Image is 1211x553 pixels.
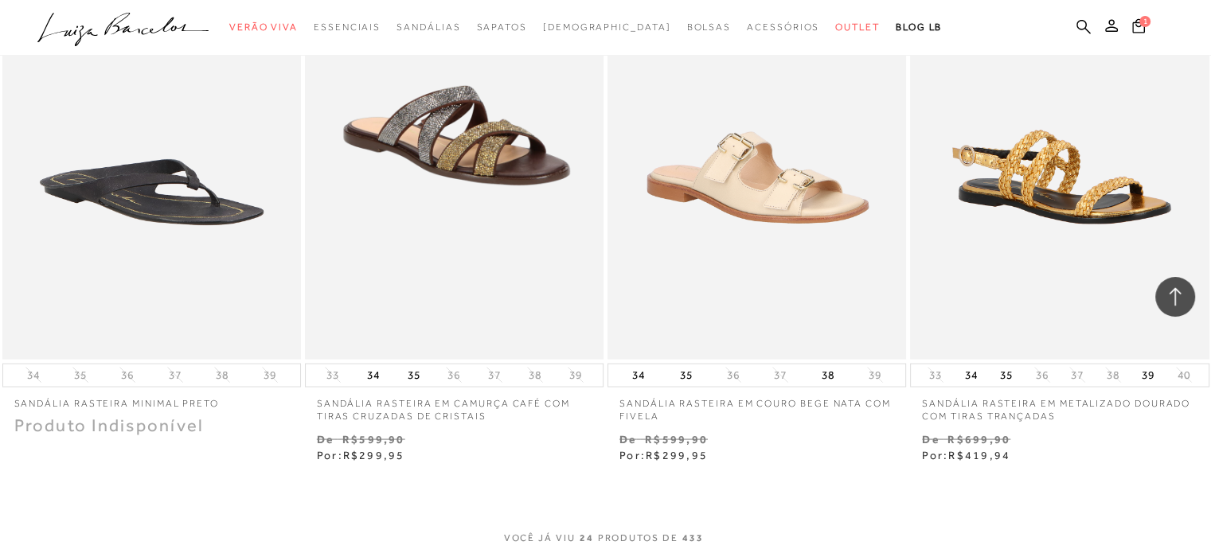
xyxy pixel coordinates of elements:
[1031,368,1053,383] button: 36
[314,13,381,42] a: categoryNavScreenReaderText
[543,13,671,42] a: noSubCategoriesText
[1139,16,1150,27] span: 1
[317,449,405,461] span: Por:
[619,433,636,446] small: De
[817,364,839,387] button: 38
[1137,364,1159,387] button: 39
[22,368,45,383] button: 34
[362,364,385,387] button: 34
[619,449,708,461] span: Por:
[924,368,947,383] button: 33
[1127,18,1150,39] button: 1
[211,368,233,383] button: 38
[645,433,708,446] small: R$599,90
[524,368,546,383] button: 38
[343,449,405,461] span: R$299,95
[769,368,791,383] button: 37
[682,532,704,543] span: 433
[1102,368,1124,383] button: 38
[69,368,92,383] button: 35
[864,368,886,383] button: 39
[686,13,731,42] a: categoryNavScreenReaderText
[229,13,298,42] a: categoryNavScreenReaderText
[922,449,1010,461] span: Por:
[896,13,942,42] a: BLOG LB
[342,433,405,446] small: R$599,90
[747,21,819,33] span: Acessórios
[305,387,604,424] a: SANDÁLIA RASTEIRA EM CAMURÇA CAFÉ COM TIRAS CRUZADAS DE CRISTAIS
[397,21,460,33] span: Sandálias
[314,21,381,33] span: Essenciais
[995,364,1018,387] button: 35
[896,21,942,33] span: BLOG LB
[564,368,587,383] button: 39
[1173,368,1195,383] button: 40
[722,368,744,383] button: 36
[1066,368,1088,383] button: 37
[835,13,880,42] a: categoryNavScreenReaderText
[322,368,344,383] button: 33
[947,433,1010,446] small: R$699,90
[2,387,301,411] a: SANDÁLIA RASTEIRA MINIMAL PRETO
[443,368,465,383] button: 36
[607,387,906,424] a: SANDÁLIA RASTEIRA EM COURO BEGE NATA COM FIVELA
[116,368,139,383] button: 36
[476,13,526,42] a: categoryNavScreenReaderText
[317,433,334,446] small: De
[910,387,1209,424] a: SANDÁLIA RASTEIRA EM METALIZADO DOURADO COM TIRAS TRANÇADAS
[922,433,939,446] small: De
[402,364,424,387] button: 35
[229,21,298,33] span: Verão Viva
[646,449,708,461] span: R$299,95
[747,13,819,42] a: categoryNavScreenReaderText
[835,21,880,33] span: Outlet
[14,415,205,435] span: Produto Indisponível
[543,21,671,33] span: [DEMOGRAPHIC_DATA]
[948,449,1010,461] span: R$419,94
[686,21,731,33] span: Bolsas
[580,532,594,543] span: 24
[397,13,460,42] a: categoryNavScreenReaderText
[504,532,708,543] span: VOCÊ JÁ VIU PRODUTOS DE
[960,364,982,387] button: 34
[675,364,697,387] button: 35
[483,368,506,383] button: 37
[627,364,650,387] button: 34
[476,21,526,33] span: Sapatos
[164,368,186,383] button: 37
[259,368,281,383] button: 39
